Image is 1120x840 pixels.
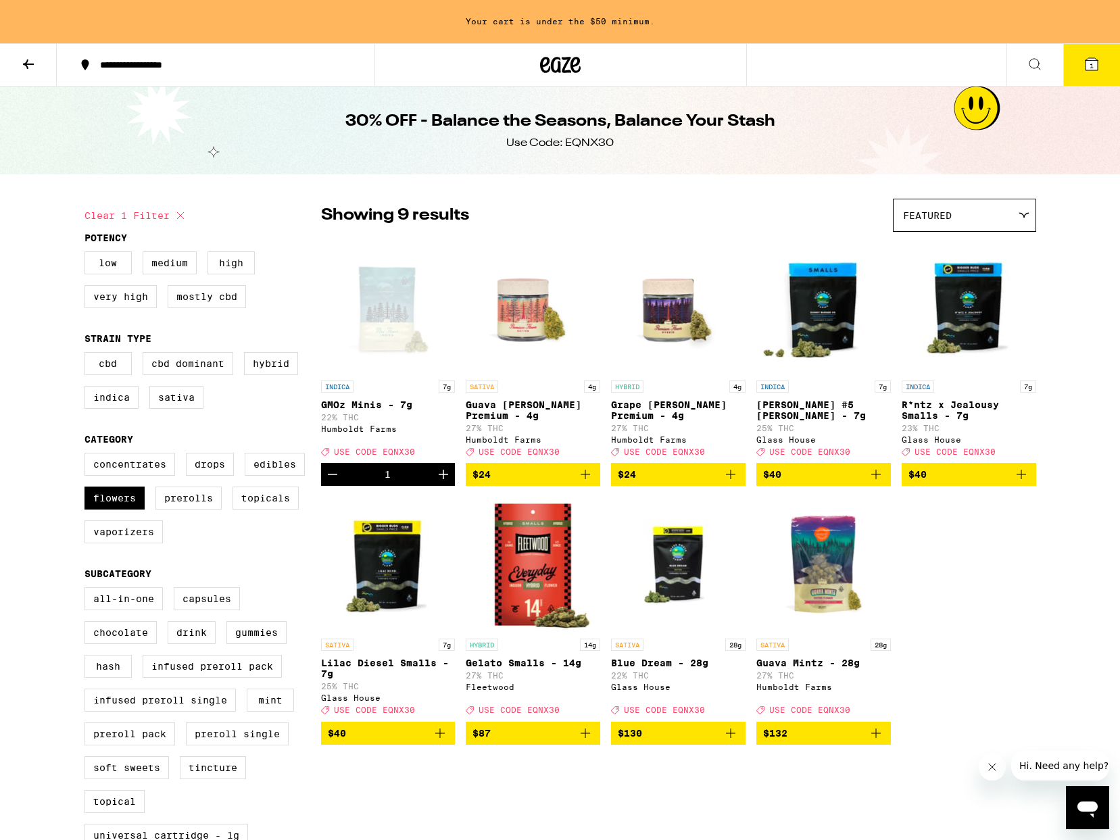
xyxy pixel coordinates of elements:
label: Preroll Pack [84,722,175,745]
div: Glass House [756,435,891,444]
div: Glass House [902,435,1036,444]
p: 4g [729,380,746,393]
label: Chocolate [84,621,157,644]
span: USE CODE EQNX30 [769,706,850,715]
span: $87 [472,728,491,739]
p: SATIVA [321,639,354,651]
label: Preroll Single [186,722,289,745]
label: Drops [186,453,234,476]
label: Low [84,251,132,274]
span: 1 [1090,61,1094,70]
span: Featured [903,210,952,221]
p: 25% THC [756,424,891,433]
label: Vaporizers [84,520,163,543]
p: 14g [580,639,600,651]
p: INDICA [756,380,789,393]
p: SATIVA [611,639,643,651]
span: $40 [328,728,346,739]
span: $24 [472,469,491,480]
span: USE CODE EQNX30 [769,447,850,456]
legend: Strain Type [84,333,151,344]
p: INDICA [321,380,354,393]
legend: Category [84,434,133,445]
p: GMOz Minis - 7g [321,399,456,410]
label: Hash [84,655,132,678]
p: 27% THC [466,671,600,680]
img: Humboldt Farms - Guava Mintz - 28g [756,497,891,632]
p: 23% THC [902,424,1036,433]
span: USE CODE EQNX30 [624,706,705,715]
div: Use Code: EQNX30 [506,136,614,151]
span: $24 [618,469,636,480]
span: USE CODE EQNX30 [624,447,705,456]
div: Humboldt Farms [321,424,456,433]
button: Add to bag [466,722,600,745]
img: Humboldt Farms - Grape Runtz Premium - 4g [611,239,746,374]
button: Add to bag [902,463,1036,486]
p: Gelato Smalls - 14g [466,658,600,668]
label: CBD [84,352,132,375]
p: 28g [725,639,746,651]
div: Glass House [611,683,746,691]
img: Fleetwood - Gelato Smalls - 14g [466,497,600,632]
a: Open page for Guava Mintz Premium - 4g from Humboldt Farms [466,239,600,463]
label: Flowers [84,487,145,510]
p: 7g [875,380,891,393]
p: 7g [1020,380,1036,393]
p: Grape [PERSON_NAME] Premium - 4g [611,399,746,421]
p: Guava Mintz - 28g [756,658,891,668]
p: 22% THC [321,413,456,422]
span: USE CODE EQNX30 [479,706,560,715]
div: Humboldt Farms [611,435,746,444]
button: Add to bag [321,722,456,745]
iframe: Button to launch messaging window [1066,786,1109,829]
label: Drink [168,621,216,644]
p: 27% THC [466,424,600,433]
iframe: Close message [979,753,1006,781]
button: Add to bag [756,463,891,486]
span: $40 [908,469,927,480]
p: INDICA [902,380,934,393]
label: Topical [84,790,145,813]
p: HYBRID [466,639,498,651]
div: 1 [385,469,391,480]
h1: 30% OFF - Balance the Seasons, Balance Your Stash [345,110,775,133]
label: Tincture [180,756,246,779]
button: Decrement [321,463,344,486]
label: Infused Preroll Single [84,689,236,712]
img: Glass House - R*ntz x Jealousy Smalls - 7g [902,239,1036,374]
label: Medium [143,251,197,274]
legend: Potency [84,232,127,243]
label: Soft Sweets [84,756,169,779]
div: Humboldt Farms [756,683,891,691]
p: 28g [871,639,891,651]
img: Glass House - Donny Burger #5 Smalls - 7g [756,239,891,374]
p: 7g [439,639,455,651]
a: Open page for Donny Burger #5 Smalls - 7g from Glass House [756,239,891,463]
label: High [208,251,255,274]
p: Blue Dream - 28g [611,658,746,668]
p: Guava [PERSON_NAME] Premium - 4g [466,399,600,421]
a: Open page for R*ntz x Jealousy Smalls - 7g from Glass House [902,239,1036,463]
div: Fleetwood [466,683,600,691]
label: All-In-One [84,587,163,610]
legend: Subcategory [84,568,151,579]
button: Add to bag [756,722,891,745]
button: Add to bag [611,463,746,486]
label: CBD Dominant [143,352,233,375]
img: Humboldt Farms - Guava Mintz Premium - 4g [466,239,600,374]
img: Glass House - Lilac Diesel Smalls - 7g [321,497,456,632]
a: Open page for Guava Mintz - 28g from Humboldt Farms [756,497,891,721]
div: Humboldt Farms [466,435,600,444]
p: HYBRID [611,380,643,393]
label: Concentrates [84,453,175,476]
span: USE CODE EQNX30 [334,706,415,715]
iframe: Message from company [1011,751,1109,781]
p: Showing 9 results [321,204,469,227]
label: Sativa [149,386,203,409]
label: Hybrid [244,352,298,375]
button: 1 [1063,44,1120,86]
a: Open page for Lilac Diesel Smalls - 7g from Glass House [321,497,456,721]
p: 7g [439,380,455,393]
label: Capsules [174,587,240,610]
